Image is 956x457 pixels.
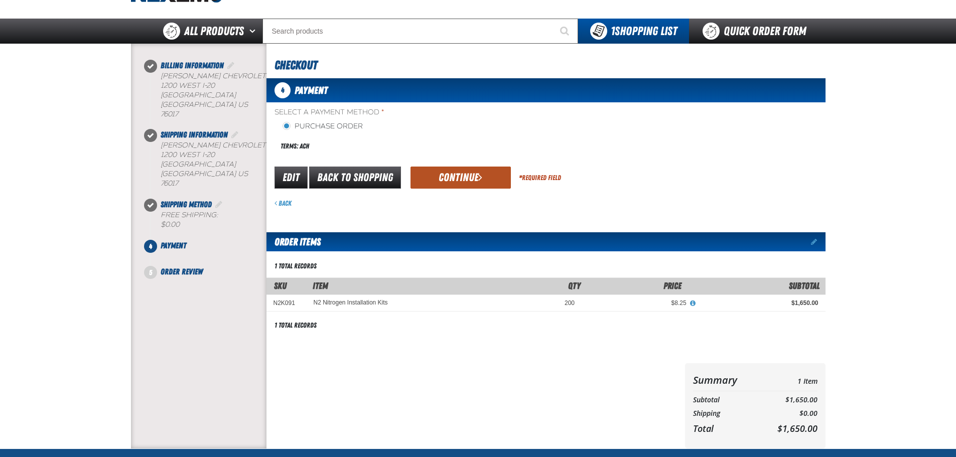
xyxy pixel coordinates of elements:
[151,60,266,129] li: Billing Information. Step 1 of 5. Completed
[689,19,825,44] a: Quick Order Form
[161,179,178,188] bdo: 76017
[275,135,546,157] div: Terms: ACH
[161,200,212,209] span: Shipping Method
[275,321,317,330] div: 1 total records
[161,241,186,250] span: Payment
[266,294,307,311] td: N2K091
[151,129,266,198] li: Shipping Information. Step 2 of 5. Completed
[161,81,215,90] span: 1200 West I-20
[553,19,578,44] button: Start Searching
[161,91,236,99] span: [GEOGRAPHIC_DATA]
[283,122,363,131] label: Purchase Order
[568,280,581,291] span: Qty
[693,371,758,389] th: Summary
[295,84,328,96] span: Payment
[411,167,511,189] button: Continue
[184,22,244,40] span: All Products
[161,141,266,149] span: [PERSON_NAME] Chevrolet
[611,24,677,38] span: Shopping List
[238,100,248,109] span: US
[246,19,262,44] button: Open All Products pages
[314,299,388,306] a: N2 Nitrogen Installation Kits
[161,130,228,139] span: Shipping Information
[309,167,401,189] a: Back to Shopping
[519,173,561,183] div: Required Field
[161,211,266,230] div: Free Shipping:
[161,267,203,276] span: Order Review
[275,58,317,72] span: Checkout
[151,240,266,266] li: Payment. Step 4 of 5. Not Completed
[144,240,157,253] span: 4
[275,261,317,271] div: 1 total records
[262,19,578,44] input: Search
[693,407,758,420] th: Shipping
[283,122,291,130] input: Purchase Order
[214,200,224,209] a: Edit Shipping Method
[161,170,236,178] span: [GEOGRAPHIC_DATA]
[275,199,292,207] a: Back
[161,61,224,70] span: Billing Information
[758,407,817,420] td: $0.00
[687,299,700,308] button: View All Prices for N2 Nitrogen Installation Kits
[144,266,157,279] span: 5
[161,220,180,229] strong: $0.00
[143,60,266,278] nav: Checkout steps. Current step is Payment. Step 4 of 5
[161,150,215,159] span: 1200 West I-20
[565,299,575,307] span: 200
[663,280,681,291] span: Price
[274,280,287,291] a: SKU
[230,130,240,139] a: Edit Shipping Information
[758,371,817,389] td: 1 Item
[589,299,687,307] div: $8.25
[161,160,236,169] span: [GEOGRAPHIC_DATA]
[275,167,308,189] a: Edit
[266,232,321,251] h2: Order Items
[611,24,615,38] strong: 1
[701,299,818,307] div: $1,650.00
[789,280,820,291] span: Subtotal
[693,420,758,436] th: Total
[758,393,817,407] td: $1,650.00
[161,100,236,109] span: [GEOGRAPHIC_DATA]
[693,393,758,407] th: Subtotal
[151,266,266,278] li: Order Review. Step 5 of 5. Not Completed
[777,422,817,434] span: $1,650.00
[313,280,328,291] span: Item
[578,19,689,44] button: You have 1 Shopping List. Open to view details
[238,170,248,178] span: US
[161,110,178,118] bdo: 76017
[161,72,266,80] span: [PERSON_NAME] Chevrolet
[226,61,236,70] a: Edit Billing Information
[275,82,291,98] span: 4
[275,108,546,117] span: Select a Payment Method
[151,199,266,240] li: Shipping Method. Step 3 of 5. Completed
[811,238,826,245] a: Edit items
